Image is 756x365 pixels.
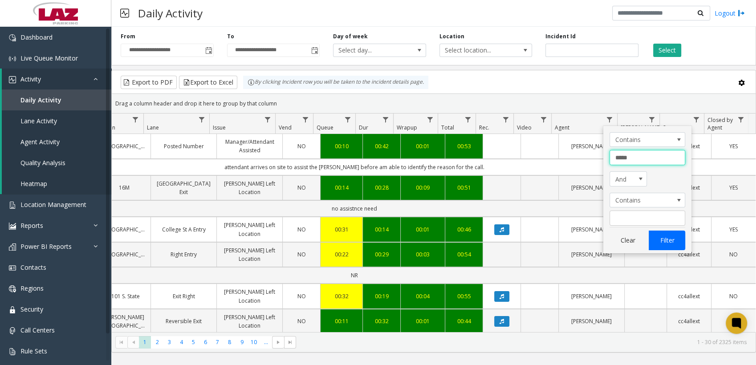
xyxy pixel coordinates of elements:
label: To [227,32,234,41]
a: 00:04 [406,292,439,300]
span: Go to the last page [287,339,294,346]
a: 00:22 [326,250,357,259]
a: cc4allext [672,317,706,325]
span: Reports [20,221,43,230]
span: Wrapup [397,124,417,131]
a: 00:51 [451,183,477,192]
span: Page 11 [260,336,272,348]
a: NO [717,292,750,300]
a: [GEOGRAPHIC_DATA] [103,142,145,150]
div: 00:32 [326,292,357,300]
a: [PERSON_NAME] Left Location [222,179,277,196]
label: From [121,32,135,41]
span: NO [297,292,306,300]
span: Power BI Reports [20,242,72,251]
a: Lane Activity [2,110,111,131]
span: Daily Activity [20,96,61,104]
a: [PERSON_NAME] [564,183,619,192]
img: 'icon' [9,264,16,272]
div: 00:53 [451,142,477,150]
span: Page 6 [199,336,211,348]
span: And [610,172,639,186]
span: NO [297,184,306,191]
span: Contains [610,133,670,147]
span: YES [729,142,738,150]
label: Day of week [333,32,368,41]
kendo-pager-info: 1 - 30 of 2325 items [301,338,747,346]
a: Posted Number [156,142,211,150]
span: Agent Filter Operators [610,132,685,147]
a: Reversible Exit [156,317,211,325]
a: YES [717,142,750,150]
a: 00:01 [406,225,439,234]
a: NO [288,250,315,259]
a: Total Filter Menu [462,114,474,126]
a: 00:46 [451,225,477,234]
input: Agent Filter [610,150,685,165]
span: Select location... [440,44,513,57]
span: Agent Filter Logic [610,171,647,187]
span: [PERSON_NAME] [621,124,661,131]
a: Quality Analysis [2,152,111,173]
span: Rec. [479,124,489,131]
span: Activity [20,75,41,83]
span: Go to the next page [275,339,282,346]
a: 00:44 [451,317,477,325]
img: 'icon' [9,76,16,83]
span: Closed by Agent [707,116,733,131]
a: [PERSON_NAME] [564,250,619,259]
span: NO [729,251,738,258]
span: Page 7 [211,336,224,348]
a: 00:01 [406,317,439,325]
a: NO [288,225,315,234]
a: [GEOGRAPHIC_DATA] [103,250,145,259]
a: [PERSON_NAME] Left Location [222,288,277,304]
a: [PERSON_NAME][GEOGRAPHIC_DATA] [103,313,145,330]
a: 00:14 [368,225,395,234]
img: 'icon' [9,34,16,41]
a: Wrapup Filter Menu [424,114,436,126]
a: [GEOGRAPHIC_DATA] [103,225,145,234]
span: Call Centers [20,326,55,334]
a: Logout [715,8,745,18]
span: Regions [20,284,44,292]
span: Total [441,124,454,131]
span: Video [517,124,532,131]
a: Manager/Attendant Assisted [222,138,277,154]
span: Lane Activity [20,117,57,125]
span: Agent [555,124,569,131]
div: 00:42 [368,142,395,150]
img: 'icon' [9,202,16,209]
a: YES [717,183,750,192]
div: By clicking Incident row you will be taken to the incident details page. [243,76,428,89]
span: Quality Analysis [20,158,65,167]
span: Agent Activity [20,138,60,146]
img: logout [738,8,745,18]
a: Parker Filter Menu [646,114,658,126]
span: Security [20,305,43,313]
span: Page 1 [139,336,151,348]
div: Drag a column header and drop it here to group by that column [112,96,756,111]
a: 00:01 [406,142,439,150]
h3: Daily Activity [134,2,207,24]
img: 'icon' [9,348,16,355]
a: 00:14 [326,183,357,192]
span: YES [729,226,738,233]
span: Toggle popup [203,44,213,57]
a: YES [717,225,750,234]
a: Agent Filter Menu [603,114,615,126]
a: [PERSON_NAME] [564,317,619,325]
span: Heatmap [20,179,47,188]
img: 'icon' [9,243,16,251]
a: 00:54 [451,250,477,259]
a: Daily Activity [2,89,111,110]
a: Vend Filter Menu [299,114,311,126]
